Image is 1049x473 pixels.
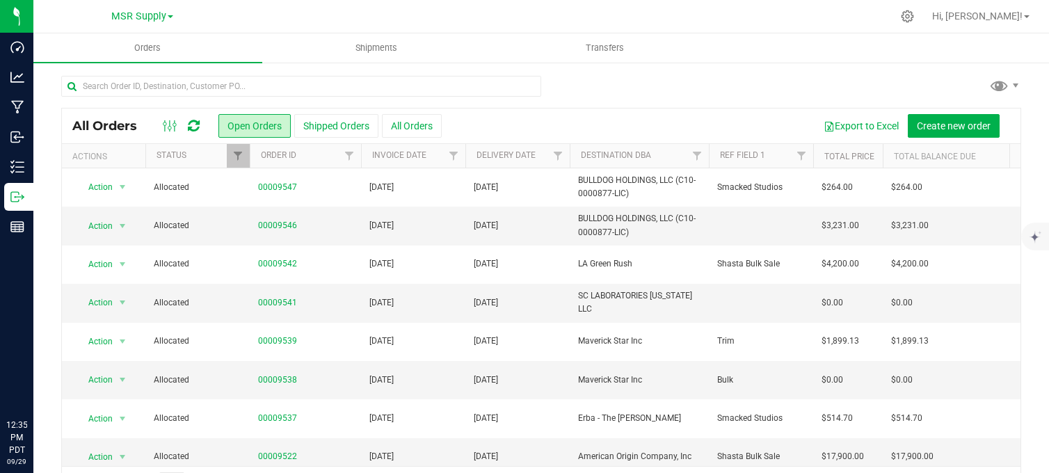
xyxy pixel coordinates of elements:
span: [DATE] [369,335,394,348]
a: 00009538 [258,374,297,387]
a: Transfers [490,33,719,63]
span: Allocated [154,257,241,271]
span: $4,200.00 [822,257,859,271]
iframe: Resource center [14,362,56,403]
inline-svg: Analytics [10,70,24,84]
span: $0.00 [891,296,913,310]
span: Action [76,177,113,197]
span: Shasta Bulk Sale [717,257,780,271]
span: $1,899.13 [822,335,859,348]
span: Smacked Studios [717,181,783,194]
a: Invoice Date [372,150,426,160]
span: select [114,370,131,390]
span: LA Green Rush [578,257,700,271]
span: Bulk [717,374,733,387]
a: Destination DBA [581,150,651,160]
div: Actions [72,152,140,161]
span: [DATE] [474,296,498,310]
inline-svg: Inbound [10,130,24,144]
span: select [114,332,131,351]
span: BULLDOG HOLDINGS, LLC (C10-0000877-LIC) [578,212,700,239]
span: MSR Supply [111,10,166,22]
span: All Orders [72,118,151,134]
a: 00009546 [258,219,297,232]
a: 00009537 [258,412,297,425]
span: [DATE] [474,257,498,271]
button: Export to Excel [815,114,908,138]
inline-svg: Reports [10,220,24,234]
span: Shasta Bulk Sale [717,450,780,463]
a: Total Price [824,152,874,161]
span: BULLDOG HOLDINGS, LLC (C10-0000877-LIC) [578,174,700,200]
span: $4,200.00 [891,257,929,271]
span: Allocated [154,374,241,387]
a: Ref Field 1 [720,150,765,160]
a: Orders [33,33,262,63]
span: [DATE] [474,374,498,387]
span: Action [76,409,113,428]
span: $0.00 [822,296,843,310]
span: Erba - The [PERSON_NAME] [578,412,700,425]
span: [DATE] [369,374,394,387]
span: Allocated [154,219,241,232]
span: $17,900.00 [822,450,864,463]
span: Action [76,293,113,312]
a: 00009539 [258,335,297,348]
a: Filter [442,144,465,168]
span: $514.70 [822,412,853,425]
div: Manage settings [899,10,916,23]
span: Create new order [917,120,991,131]
button: Shipped Orders [294,114,378,138]
inline-svg: Manufacturing [10,100,24,114]
span: select [114,216,131,236]
span: select [114,409,131,428]
span: Action [76,447,113,467]
a: Status [157,150,186,160]
span: Allocated [154,412,241,425]
span: Smacked Studios [717,412,783,425]
span: [DATE] [369,219,394,232]
span: [DATE] [369,412,394,425]
span: $3,231.00 [891,219,929,232]
span: Allocated [154,181,241,194]
button: Create new order [908,114,1000,138]
span: [DATE] [369,257,394,271]
span: Allocated [154,296,241,310]
span: $3,231.00 [822,219,859,232]
span: $264.00 [891,181,922,194]
inline-svg: Inventory [10,160,24,174]
span: Allocated [154,335,241,348]
span: $264.00 [822,181,853,194]
input: Search Order ID, Destination, Customer PO... [61,76,541,97]
span: $514.70 [891,412,922,425]
span: $0.00 [891,374,913,387]
span: [DATE] [474,412,498,425]
a: Filter [790,144,813,168]
span: Orders [115,42,179,54]
span: [DATE] [474,219,498,232]
a: Filter [227,144,250,168]
span: Shipments [337,42,416,54]
a: 00009547 [258,181,297,194]
a: 00009541 [258,296,297,310]
span: SC LABORATORIES [US_STATE] LLC [578,289,700,316]
a: 00009522 [258,450,297,463]
span: select [114,255,131,274]
span: select [114,177,131,197]
button: All Orders [382,114,442,138]
span: [DATE] [369,296,394,310]
span: select [114,447,131,467]
span: [DATE] [474,181,498,194]
a: Filter [338,144,361,168]
span: Hi, [PERSON_NAME]! [932,10,1023,22]
a: Filter [686,144,709,168]
inline-svg: Dashboard [10,40,24,54]
span: Trim [717,335,735,348]
a: Delivery Date [477,150,536,160]
span: [DATE] [474,335,498,348]
span: Action [76,216,113,236]
p: 12:35 PM PDT [6,419,27,456]
span: Allocated [154,450,241,463]
span: [DATE] [474,450,498,463]
span: American Origin Company, Inc [578,450,700,463]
